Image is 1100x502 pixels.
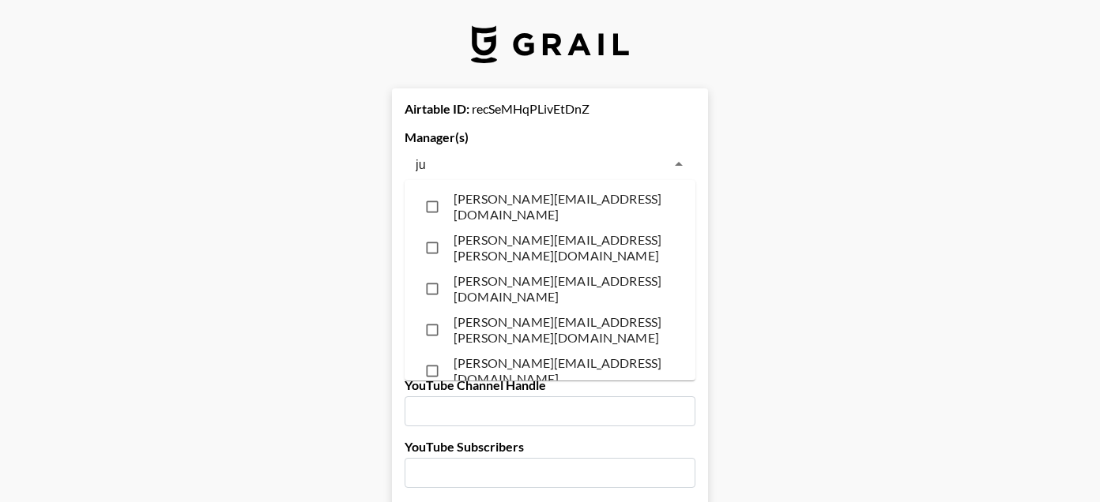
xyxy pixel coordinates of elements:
img: Grail Talent Logo [471,25,629,63]
li: [PERSON_NAME][EMAIL_ADDRESS][DOMAIN_NAME] [405,186,695,227]
li: [PERSON_NAME][EMAIL_ADDRESS][PERSON_NAME][DOMAIN_NAME] [405,309,695,350]
strong: Airtable ID: [405,101,469,116]
li: [PERSON_NAME][EMAIL_ADDRESS][PERSON_NAME][DOMAIN_NAME] [405,227,695,268]
li: [PERSON_NAME][EMAIL_ADDRESS][DOMAIN_NAME] [405,268,695,309]
li: [PERSON_NAME][EMAIL_ADDRESS][DOMAIN_NAME] [405,350,695,391]
div: recSeMHqPLivEtDnZ [405,101,695,117]
label: Manager(s) [405,129,695,145]
button: Close [668,153,690,175]
label: YouTube Subscribers [405,439,695,455]
label: YouTube Channel Handle [405,377,695,393]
